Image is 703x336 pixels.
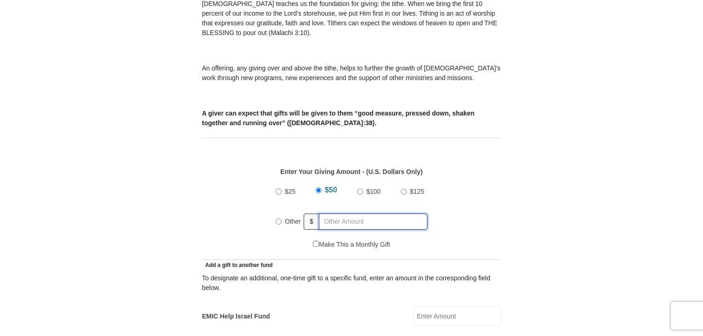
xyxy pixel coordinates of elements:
strong: Enter Your Giving Amount - (U.S. Dollars Only) [280,168,422,175]
span: $125 [410,188,424,195]
input: Enter Amount [413,306,501,326]
span: $25 [285,188,295,195]
b: A giver can expect that gifts will be given to them “good measure, pressed down, shaken together ... [202,110,474,127]
span: Other [285,218,301,225]
input: Other Amount [319,214,427,230]
span: Add a gift to another fund [202,262,273,268]
label: Make This a Monthly Gift [313,240,390,249]
span: $50 [325,186,337,194]
p: An offering, any giving over and above the tithe, helps to further the growth of [DEMOGRAPHIC_DAT... [202,64,501,83]
span: $ [304,214,319,230]
span: $100 [366,188,380,195]
input: Make This a Monthly Gift [313,241,319,247]
label: EMIC Help Israel Fund [202,312,270,321]
div: To designate an additional, one-time gift to a specific fund, enter an amount in the correspondin... [202,273,501,293]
